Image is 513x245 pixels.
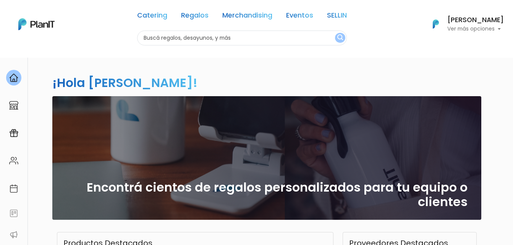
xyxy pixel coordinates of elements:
[137,12,167,21] a: Catering
[18,18,55,30] img: PlanIt Logo
[9,73,18,82] img: home-e721727adea9d79c4d83392d1f703f7f8bce08238fde08b1acbfd93340b81755.svg
[337,34,343,42] img: search_button-432b6d5273f82d61273b3651a40e1bd1b912527efae98b1b7a1b2c0702e16a8d.svg
[427,16,444,32] img: PlanIt Logo
[181,12,209,21] a: Regalos
[9,101,18,110] img: marketplace-4ceaa7011d94191e9ded77b95e3339b90024bf715f7c57f8cf31f2d8c509eaba.svg
[222,12,272,21] a: Merchandising
[9,209,18,218] img: feedback-78b5a0c8f98aac82b08bfc38622c3050aee476f2c9584af64705fc4e61158814.svg
[447,26,504,32] p: Ver más opciones
[9,156,18,165] img: people-662611757002400ad9ed0e3c099ab2801c6687ba6c219adb57efc949bc21e19d.svg
[286,12,313,21] a: Eventos
[66,180,468,210] h2: Encontrá cientos de regalos personalizados para tu equipo o clientes
[9,184,18,193] img: calendar-87d922413cdce8b2cf7b7f5f62616a5cf9e4887200fb71536465627b3292af00.svg
[423,14,504,34] button: PlanIt Logo [PERSON_NAME] Ver más opciones
[137,31,347,45] input: Buscá regalos, desayunos, y más
[327,12,347,21] a: SELLIN
[9,230,18,239] img: partners-52edf745621dab592f3b2c58e3bca9d71375a7ef29c3b500c9f145b62cc070d4.svg
[447,17,504,24] h6: [PERSON_NAME]
[52,74,197,91] h2: ¡Hola [PERSON_NAME]!
[9,129,18,138] img: campaigns-02234683943229c281be62815700db0a1741e53638e28bf9629b52c665b00959.svg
